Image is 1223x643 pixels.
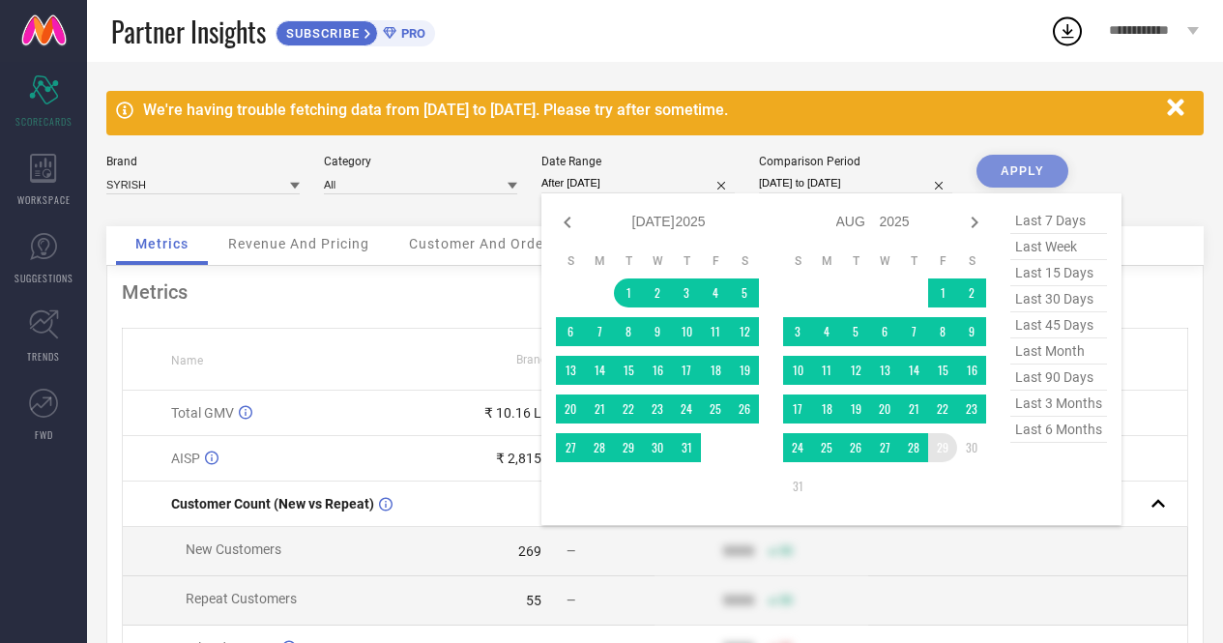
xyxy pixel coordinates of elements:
td: Tue Aug 19 2025 [841,395,870,424]
th: Friday [928,253,957,269]
td: Sun Jul 06 2025 [556,317,585,346]
th: Thursday [899,253,928,269]
td: Thu Aug 14 2025 [899,356,928,385]
td: Tue Jul 15 2025 [614,356,643,385]
td: Thu Aug 28 2025 [899,433,928,462]
td: Fri Aug 15 2025 [928,356,957,385]
div: ₹ 2,815 [496,451,541,466]
td: Sun Aug 17 2025 [783,395,812,424]
td: Sun Aug 10 2025 [783,356,812,385]
th: Thursday [672,253,701,269]
span: Customer And Orders [409,236,557,251]
span: Partner Insights [111,12,266,51]
span: last 15 days [1010,260,1107,286]
th: Friday [701,253,730,269]
td: Fri Aug 01 2025 [928,278,957,307]
th: Monday [812,253,841,269]
span: Customer Count (New vs Repeat) [171,496,374,511]
span: Revenue And Pricing [228,236,369,251]
td: Mon Aug 18 2025 [812,395,841,424]
div: Next month [963,211,986,234]
td: Thu Jul 03 2025 [672,278,701,307]
td: Fri Aug 08 2025 [928,317,957,346]
span: — [567,544,575,558]
th: Saturday [730,253,759,269]
td: Sat Aug 09 2025 [957,317,986,346]
td: Wed Aug 20 2025 [870,395,899,424]
span: Brand Value [516,353,580,366]
td: Wed Aug 06 2025 [870,317,899,346]
td: Tue Jul 22 2025 [614,395,643,424]
td: Sat Aug 30 2025 [957,433,986,462]
span: last 45 days [1010,312,1107,338]
span: Total GMV [171,405,234,421]
td: Wed Jul 02 2025 [643,278,672,307]
td: Fri Jul 11 2025 [701,317,730,346]
td: Wed Jul 09 2025 [643,317,672,346]
td: Mon Jul 07 2025 [585,317,614,346]
th: Wednesday [870,253,899,269]
span: TRENDS [27,349,60,364]
td: Mon Aug 11 2025 [812,356,841,385]
td: Tue Aug 12 2025 [841,356,870,385]
td: Mon Jul 21 2025 [585,395,614,424]
span: AISP [171,451,200,466]
div: Category [324,155,517,168]
span: last 30 days [1010,286,1107,312]
td: Wed Jul 23 2025 [643,395,672,424]
td: Thu Jul 17 2025 [672,356,701,385]
td: Mon Jul 14 2025 [585,356,614,385]
th: Tuesday [614,253,643,269]
td: Sat Aug 02 2025 [957,278,986,307]
td: Wed Jul 16 2025 [643,356,672,385]
input: Select comparison period [759,173,952,193]
div: 9999 [723,593,754,608]
span: SUBSCRIBE [277,26,364,41]
span: Name [171,354,203,367]
td: Sun Aug 24 2025 [783,433,812,462]
span: WORKSPACE [17,192,71,207]
td: Thu Aug 07 2025 [899,317,928,346]
th: Monday [585,253,614,269]
a: SUBSCRIBEPRO [276,15,435,46]
span: last 6 months [1010,417,1107,443]
td: Wed Jul 30 2025 [643,433,672,462]
div: 269 [518,543,541,559]
td: Sat Jul 12 2025 [730,317,759,346]
div: ₹ 10.16 L [484,405,541,421]
td: Sun Jul 27 2025 [556,433,585,462]
td: Thu Jul 31 2025 [672,433,701,462]
td: Sun Aug 31 2025 [783,472,812,501]
td: Sat Aug 16 2025 [957,356,986,385]
span: last 3 months [1010,391,1107,417]
div: Previous month [556,211,579,234]
td: Tue Jul 01 2025 [614,278,643,307]
span: FWD [35,427,53,442]
td: Sat Jul 26 2025 [730,395,759,424]
input: Select date range [541,173,735,193]
td: Wed Aug 27 2025 [870,433,899,462]
td: Tue Jul 29 2025 [614,433,643,462]
span: PRO [396,26,425,41]
span: — [567,594,575,607]
td: Sat Aug 23 2025 [957,395,986,424]
th: Sunday [556,253,585,269]
td: Fri Jul 18 2025 [701,356,730,385]
span: last 90 days [1010,365,1107,391]
div: 55 [526,593,541,608]
div: 9999 [723,543,754,559]
span: last month [1010,338,1107,365]
td: Thu Jul 24 2025 [672,395,701,424]
th: Saturday [957,253,986,269]
span: New Customers [186,541,281,557]
div: Date Range [541,155,735,168]
td: Tue Aug 26 2025 [841,433,870,462]
td: Fri Jul 25 2025 [701,395,730,424]
td: Sat Jul 19 2025 [730,356,759,385]
span: SCORECARDS [15,114,73,129]
th: Tuesday [841,253,870,269]
td: Sun Jul 20 2025 [556,395,585,424]
span: last 7 days [1010,208,1107,234]
div: We're having trouble fetching data from [DATE] to [DATE]. Please try after sometime. [143,101,1157,119]
span: Repeat Customers [186,591,297,606]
